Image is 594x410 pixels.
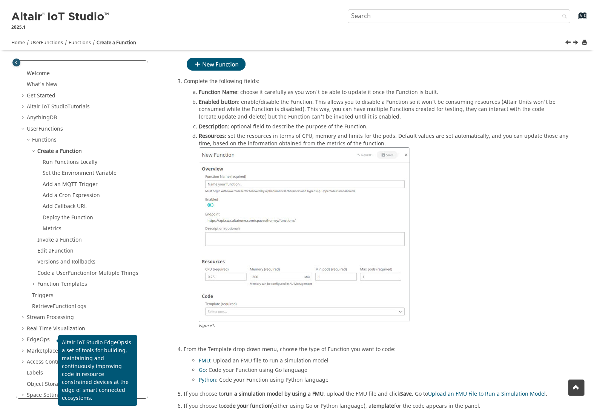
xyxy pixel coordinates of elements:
[52,247,74,255] span: Function
[12,59,20,66] button: Toggle publishing table of content
[184,54,249,73] img: function_new.png
[21,314,27,321] span: Expand Stream Processing
[199,98,238,106] strong: Enabled button
[27,380,64,388] a: Object Storage
[184,344,396,353] span: From the Template drop down menu, choose the type of Function you want to code:
[43,180,98,188] a: Add an MQTT Trigger
[21,336,27,344] span: Expand EdgeOps
[573,39,579,48] a: Next topic: Run Functions Locally
[27,69,50,77] a: Welcome
[184,388,547,398] span: If you choose to , upload the FMU file and click . Go to .
[21,392,27,399] span: Expand Space Settings
[11,11,110,23] img: Altair IoT Studio
[62,339,134,402] p: is a set of tools for building, maintaining and continuously improving code in resource constrain...
[212,322,214,329] span: 1
[224,402,271,410] span: code your function
[43,202,87,210] a: Add Callback URL
[43,158,97,166] a: Run Functions Locally
[566,39,572,48] a: Previous topic: Functions
[214,322,215,329] span: .
[37,258,95,266] a: Versions and Rollbacks
[21,125,27,133] span: Collapse UserFunctions
[104,339,127,347] span: EdgeOps
[31,148,37,155] span: Collapse Create a Function
[27,92,55,100] a: Get Started
[21,358,27,366] span: Expand Access Control
[21,347,27,355] span: Expand Marketplace
[566,15,583,23] a: Go to index terms page
[43,225,61,233] a: Metrics
[68,269,90,277] span: Function
[37,236,82,244] a: Invoke a Function
[27,103,68,111] span: Altair IoT Studio
[27,369,43,377] a: Labels
[27,125,63,133] a: UserFunctions
[11,39,25,46] a: Home
[37,147,82,155] a: Create a Function
[27,325,85,333] a: Real Time Visualization
[37,280,87,288] a: Function Templates
[400,390,412,398] span: Save
[371,402,394,410] strong: template
[27,80,57,88] a: What's New
[31,281,37,288] span: Expand Function Templates
[11,24,110,31] p: 2025.1
[27,114,57,122] a: AnythingDB
[38,125,63,133] span: Functions
[199,367,578,376] li: : Code your Function using Go language
[27,391,64,399] a: Space Settings
[43,214,93,222] a: Deploy the Function
[26,136,32,144] span: Collapse Functions
[41,39,63,46] span: Functions
[552,9,573,24] button: Search
[582,38,588,48] button: Print this page
[199,133,578,341] li: : set the resources in terms of CPU, memory and limits for the pods. Default values are set autom...
[69,39,91,46] a: Functions
[31,39,63,46] a: UserFunctions
[32,291,54,299] a: Triggers
[21,114,27,122] span: Expand AnythingDB
[199,89,578,99] li: : choose it carefully as you won't be able to update it once the Function is built.
[428,390,546,398] a: Upload an FMU File to Run a Simulation Model
[32,302,86,310] a: RetrieveFunctionLogs
[27,358,64,366] a: Access Control
[53,302,75,310] span: Function
[348,9,571,23] input: Search query
[184,76,259,85] span: Complete the following fields:
[199,322,215,329] span: Figure
[184,401,480,410] span: If you choose to (either using Go or Python language), a for the code appears in the panel.
[62,339,103,347] span: Altair IoT Studio
[27,347,58,355] a: Marketplace
[199,366,206,374] a: Go
[199,123,578,133] li: : optional field to describe the purpose of the Function.
[224,390,324,398] span: run a simulation model by using a FMU
[27,313,74,321] a: Stream Processing
[199,132,225,140] strong: Resources
[37,269,138,277] a: Code a UserFunctionfor Multiple Things
[199,357,210,365] a: FMU
[37,247,74,255] a: Edit aFunction
[199,376,578,386] li: : Code your Function using Python language
[27,336,50,344] a: EdgeOps
[97,39,136,46] a: Create a Function
[199,88,237,96] strong: Function Name
[21,103,27,111] span: Expand Altair IoT StudioTutorials
[199,99,578,123] li: : enable/disable the Function. This allows you to disable a Function so it won't be consuming res...
[199,147,410,322] img: new_function_create.png
[199,123,228,131] strong: Description
[199,376,216,384] a: Python
[21,325,27,333] span: Expand Real Time Visualization
[27,103,90,111] a: Altair IoT StudioTutorials
[21,92,27,100] span: Expand Get Started
[199,357,578,367] li: : Upload an FMU file to run a simulation model
[43,169,117,177] a: Set the Environment Variable
[43,191,100,199] a: Add a Cron Expression
[32,136,57,144] a: Functions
